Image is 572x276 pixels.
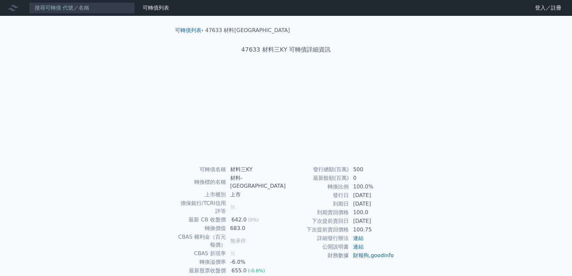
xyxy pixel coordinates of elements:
td: 到期日 [286,200,349,208]
td: 轉換標的名稱 [178,174,226,190]
td: 材料-[GEOGRAPHIC_DATA] [226,174,286,190]
td: CBAS 權利金（百元報價） [178,233,226,249]
td: 下次提前賣回價格 [286,225,349,234]
td: 0 [349,174,394,182]
td: 公開說明書 [286,243,349,251]
td: 轉換比例 [286,182,349,191]
div: 655.0 [230,267,248,275]
span: (0%) [248,217,259,222]
a: 可轉債列表 [143,5,169,11]
span: 無 [230,204,235,210]
a: 財報狗 [353,252,369,258]
td: 100.0% [349,182,394,191]
li: › [175,26,203,34]
td: 上市 [226,190,286,199]
td: 100.0 [349,208,394,217]
td: 下次提前賣回日 [286,217,349,225]
td: 轉換價值 [178,224,226,233]
a: 登入／註冊 [530,3,567,13]
a: goodinfo [371,252,394,258]
td: 材料三KY [226,165,286,174]
a: 連結 [353,235,364,241]
td: 發行日 [286,191,349,200]
td: 最新股票收盤價 [178,266,226,275]
td: 財務數據 [286,251,349,260]
a: 可轉債列表 [175,27,201,33]
td: [DATE] [349,200,394,208]
td: 683.0 [226,224,286,233]
td: , [349,251,394,260]
td: 發行總額(百萬) [286,165,349,174]
a: 連結 [353,244,364,250]
td: 上市櫃別 [178,190,226,199]
td: 可轉債名稱 [178,165,226,174]
td: 最新 CB 收盤價 [178,216,226,224]
td: -6.0% [226,258,286,266]
div: 642.0 [230,216,248,224]
input: 搜尋可轉債 代號／名稱 [29,2,135,14]
td: 到期賣回價格 [286,208,349,217]
h1: 47633 材料三KY 可轉債詳細資訊 [170,45,402,54]
td: [DATE] [349,191,394,200]
td: 轉換溢價率 [178,258,226,266]
td: 擔保銀行/TCRI信用評等 [178,199,226,216]
td: CBAS 折現率 [178,249,226,258]
span: (-0.8%) [248,268,265,273]
td: 100.75 [349,225,394,234]
td: 500 [349,165,394,174]
li: 47633 材料[GEOGRAPHIC_DATA] [205,26,290,34]
span: 無 [230,250,235,256]
td: 最新餘額(百萬) [286,174,349,182]
td: [DATE] [349,217,394,225]
span: 無承作 [230,238,246,244]
td: 詳細發行辦法 [286,234,349,243]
